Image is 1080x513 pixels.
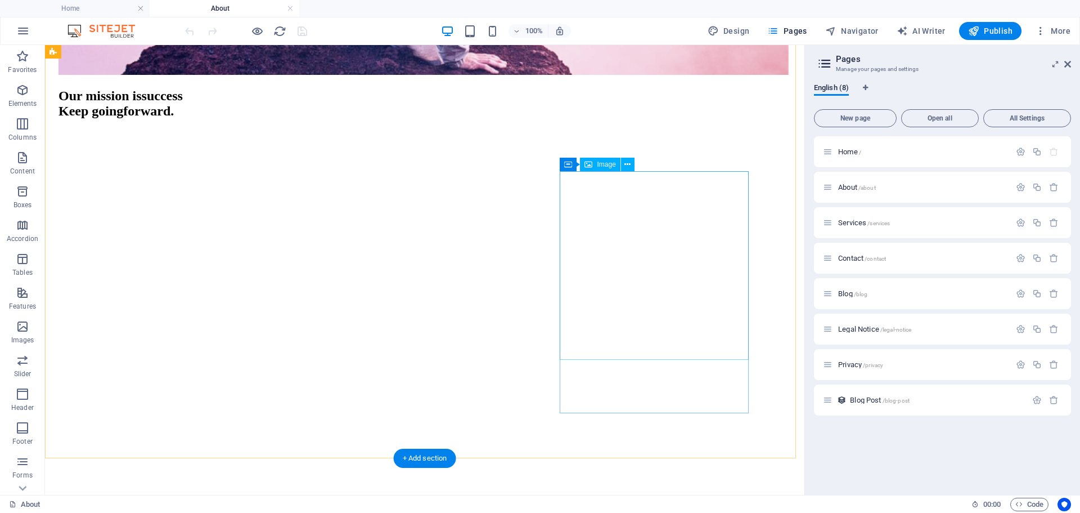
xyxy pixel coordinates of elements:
[863,362,883,368] span: /privacy
[12,471,33,480] p: Forms
[763,22,811,40] button: Pages
[838,289,867,298] span: Click to open page
[983,109,1071,127] button: All Settings
[1049,182,1059,192] div: Remove
[983,498,1001,511] span: 00 00
[835,255,1010,262] div: Contact/contact
[1016,253,1025,263] div: Settings
[1049,289,1059,298] div: Remove
[883,398,910,404] span: /blog-post
[11,336,34,345] p: Images
[814,109,897,127] button: New page
[901,109,979,127] button: Open all
[273,24,286,38] button: reload
[1016,147,1025,157] div: Settings
[836,54,1071,64] h2: Pages
[8,133,37,142] p: Columns
[273,25,286,38] i: Reload page
[835,219,1010,226] div: Services/services
[835,148,1010,155] div: Home/
[1035,25,1070,37] span: More
[838,325,911,333] span: Click to open page
[12,268,33,277] p: Tables
[819,115,892,122] span: New page
[1049,253,1059,263] div: Remove
[892,22,950,40] button: AI Writer
[835,361,1010,368] div: Privacy/privacy
[906,115,974,122] span: Open all
[959,22,1021,40] button: Publish
[1032,324,1042,334] div: Duplicate
[858,185,876,191] span: /about
[1032,289,1042,298] div: Duplicate
[1010,498,1048,511] button: Code
[12,437,33,446] p: Footer
[9,498,40,511] a: Click to cancel selection. Double-click to open Pages
[971,498,1001,511] h6: Session time
[821,22,883,40] button: Navigator
[1049,360,1059,369] div: Remove
[13,200,32,209] p: Boxes
[11,403,34,412] p: Header
[708,25,750,37] span: Design
[10,167,35,176] p: Content
[150,2,299,15] h4: About
[880,327,912,333] span: /legal-notice
[7,234,38,243] p: Accordion
[850,396,910,404] span: Click to open page
[1016,182,1025,192] div: Settings
[703,22,754,40] button: Design
[1049,324,1059,334] div: Remove
[837,395,847,405] div: This layout is used as a template for all items (e.g. a blog post) of this collection. The conten...
[838,148,861,156] span: Click to open page
[1032,218,1042,227] div: Duplicate
[1016,218,1025,227] div: Settings
[1015,498,1043,511] span: Code
[1016,289,1025,298] div: Settings
[1032,253,1042,263] div: Duplicate
[814,83,1071,105] div: Language Tabs
[838,183,876,191] span: About
[767,25,807,37] span: Pages
[508,24,548,38] button: 100%
[814,81,849,97] span: English (8)
[865,256,886,262] span: /contact
[1032,182,1042,192] div: Duplicate
[250,24,264,38] button: Click here to leave preview mode and continue editing
[847,396,1027,404] div: Blog Post/blog-post
[835,184,1010,191] div: About/about
[1032,360,1042,369] div: Duplicate
[867,220,890,226] span: /services
[1030,22,1075,40] button: More
[835,325,1010,333] div: Legal Notice/legal-notice
[8,99,37,108] p: Elements
[988,115,1066,122] span: All Settings
[1049,218,1059,227] div: Remove
[1049,395,1059,405] div: Remove
[1032,147,1042,157] div: Duplicate
[65,24,149,38] img: Editor Logo
[836,64,1048,74] h3: Manage your pages and settings
[991,500,993,508] span: :
[838,218,890,227] span: Click to open page
[859,149,861,155] span: /
[525,24,543,38] h6: 100%
[8,65,37,74] p: Favorites
[1057,498,1071,511] button: Usercentrics
[1016,324,1025,334] div: Settings
[597,161,615,168] span: Image
[1049,147,1059,157] div: The startpage cannot be deleted
[555,26,565,36] i: On resize automatically adjust zoom level to fit chosen device.
[854,291,868,297] span: /blog
[1016,360,1025,369] div: Settings
[897,25,946,37] span: AI Writer
[838,254,886,262] span: Click to open page
[703,22,754,40] div: Design (Ctrl+Alt+Y)
[9,302,36,311] p: Features
[835,290,1010,297] div: Blog/blog
[1032,395,1042,405] div: Settings
[394,449,456,468] div: + Add section
[14,369,31,378] p: Slider
[968,25,1012,37] span: Publish
[838,360,883,369] span: Click to open page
